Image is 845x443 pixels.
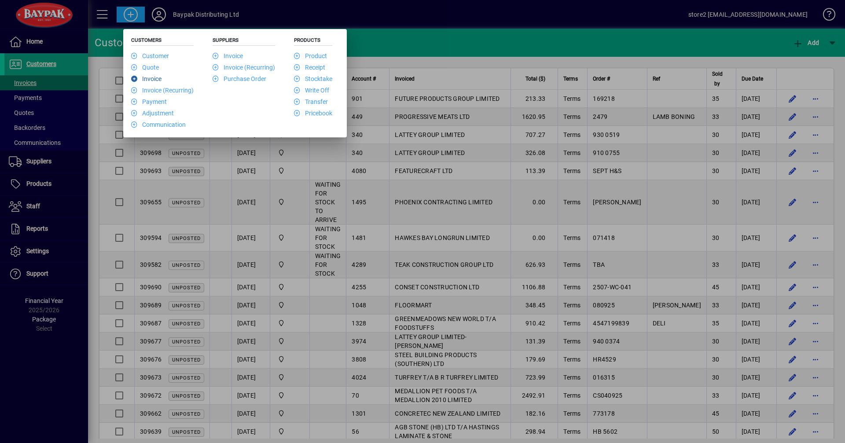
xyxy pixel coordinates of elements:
[131,98,167,105] a: Payment
[131,75,162,82] a: Invoice
[213,75,266,82] a: Purchase Order
[294,52,327,59] a: Product
[131,37,194,46] h5: Customers
[213,52,243,59] a: Invoice
[294,87,329,94] a: Write Off
[213,64,275,71] a: Invoice (Recurring)
[294,75,332,82] a: Stocktake
[131,52,169,59] a: Customer
[131,87,194,94] a: Invoice (Recurring)
[131,110,174,117] a: Adjustment
[294,64,325,71] a: Receipt
[131,64,159,71] a: Quote
[131,121,186,128] a: Communication
[213,37,275,46] h5: Suppliers
[294,110,332,117] a: Pricebook
[294,98,328,105] a: Transfer
[294,37,332,46] h5: Products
